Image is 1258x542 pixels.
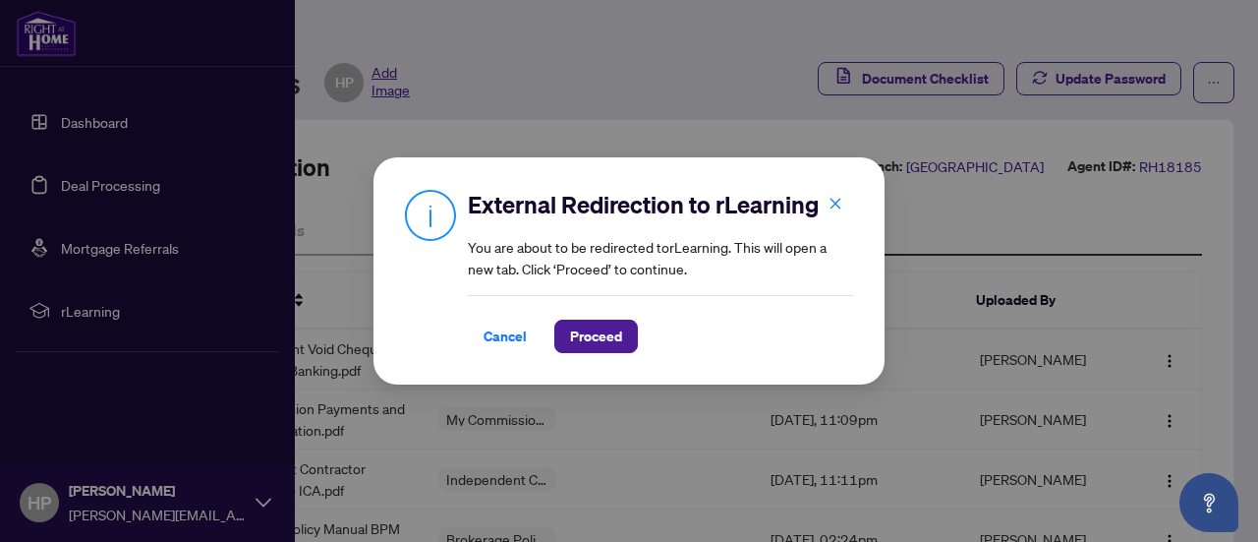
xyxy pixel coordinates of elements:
[468,189,853,353] div: You are about to be redirected to rLearning . This will open a new tab. Click ‘Proceed’ to continue.
[829,197,842,211] span: close
[468,320,543,353] button: Cancel
[570,321,622,352] span: Proceed
[554,320,638,353] button: Proceed
[405,189,456,241] img: Info Icon
[1179,473,1238,532] button: Open asap
[468,189,853,220] h2: External Redirection to rLearning
[484,321,527,352] span: Cancel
